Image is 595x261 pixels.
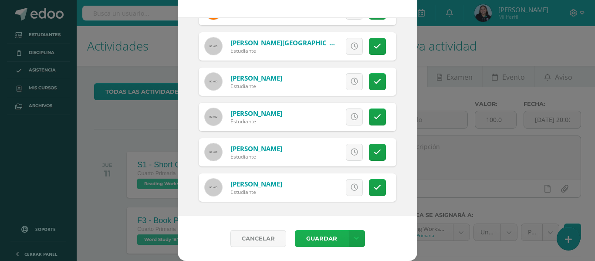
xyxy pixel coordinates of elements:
img: 60x60 [205,37,222,55]
div: Estudiante [230,188,282,196]
button: Guardar [295,230,348,247]
div: Estudiante [230,47,335,54]
img: 60x60 [205,108,222,125]
img: 60x60 [205,179,222,196]
div: Estudiante [230,118,282,125]
a: [PERSON_NAME] [230,109,282,118]
img: 60x60 [205,143,222,161]
div: Estudiante [230,153,282,160]
a: Cancelar [230,230,286,247]
div: Estudiante [230,82,282,90]
a: [PERSON_NAME][GEOGRAPHIC_DATA] [230,38,349,47]
a: [PERSON_NAME] [230,180,282,188]
img: 60x60 [205,73,222,90]
a: [PERSON_NAME] [230,74,282,82]
a: [PERSON_NAME] [230,144,282,153]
